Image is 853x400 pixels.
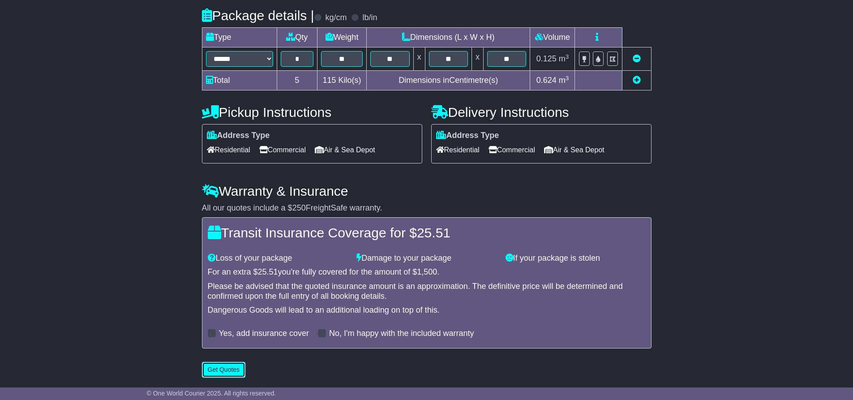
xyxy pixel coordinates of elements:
td: Type [202,28,277,47]
div: If your package is stolen [501,254,650,263]
td: Total [202,71,277,90]
label: Address Type [436,131,499,141]
span: Air & Sea Depot [544,143,604,157]
sup: 3 [566,53,569,60]
label: Yes, add insurance cover [219,329,309,339]
span: 0.125 [536,54,557,63]
td: x [413,47,425,71]
div: Loss of your package [203,254,352,263]
label: lb/in [362,13,377,23]
label: kg/cm [325,13,347,23]
span: 25.51 [417,225,450,240]
td: Dimensions in Centimetre(s) [367,71,530,90]
span: © One World Courier 2025. All rights reserved. [147,390,276,397]
h4: Warranty & Insurance [202,184,652,198]
span: 1,500 [417,267,437,276]
sup: 3 [566,75,569,82]
h4: Transit Insurance Coverage for $ [208,225,646,240]
label: No, I'm happy with the included warranty [329,329,474,339]
td: Weight [317,28,367,47]
a: Add new item [633,76,641,85]
td: 5 [277,71,317,90]
span: m [559,76,569,85]
a: Remove this item [633,54,641,63]
td: Volume [530,28,575,47]
h4: Delivery Instructions [431,105,652,120]
span: 250 [292,203,306,212]
span: Commercial [259,143,306,157]
div: Please be advised that the quoted insurance amount is an approximation. The definitive price will... [208,282,646,301]
span: Residential [436,143,480,157]
div: For an extra $ you're fully covered for the amount of $ . [208,267,646,277]
span: 25.51 [258,267,278,276]
span: 0.624 [536,76,557,85]
h4: Package details | [202,8,314,23]
td: x [472,47,483,71]
td: Dimensions (L x W x H) [367,28,530,47]
td: Qty [277,28,317,47]
button: Get Quotes [202,362,246,378]
span: 115 [323,76,336,85]
td: Kilo(s) [317,71,367,90]
label: Address Type [207,131,270,141]
div: All our quotes include a $ FreightSafe warranty. [202,203,652,213]
span: m [559,54,569,63]
span: Residential [207,143,250,157]
div: Damage to your package [352,254,501,263]
span: Commercial [489,143,535,157]
span: Air & Sea Depot [315,143,375,157]
h4: Pickup Instructions [202,105,422,120]
div: Dangerous Goods will lead to an additional loading on top of this. [208,305,646,315]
